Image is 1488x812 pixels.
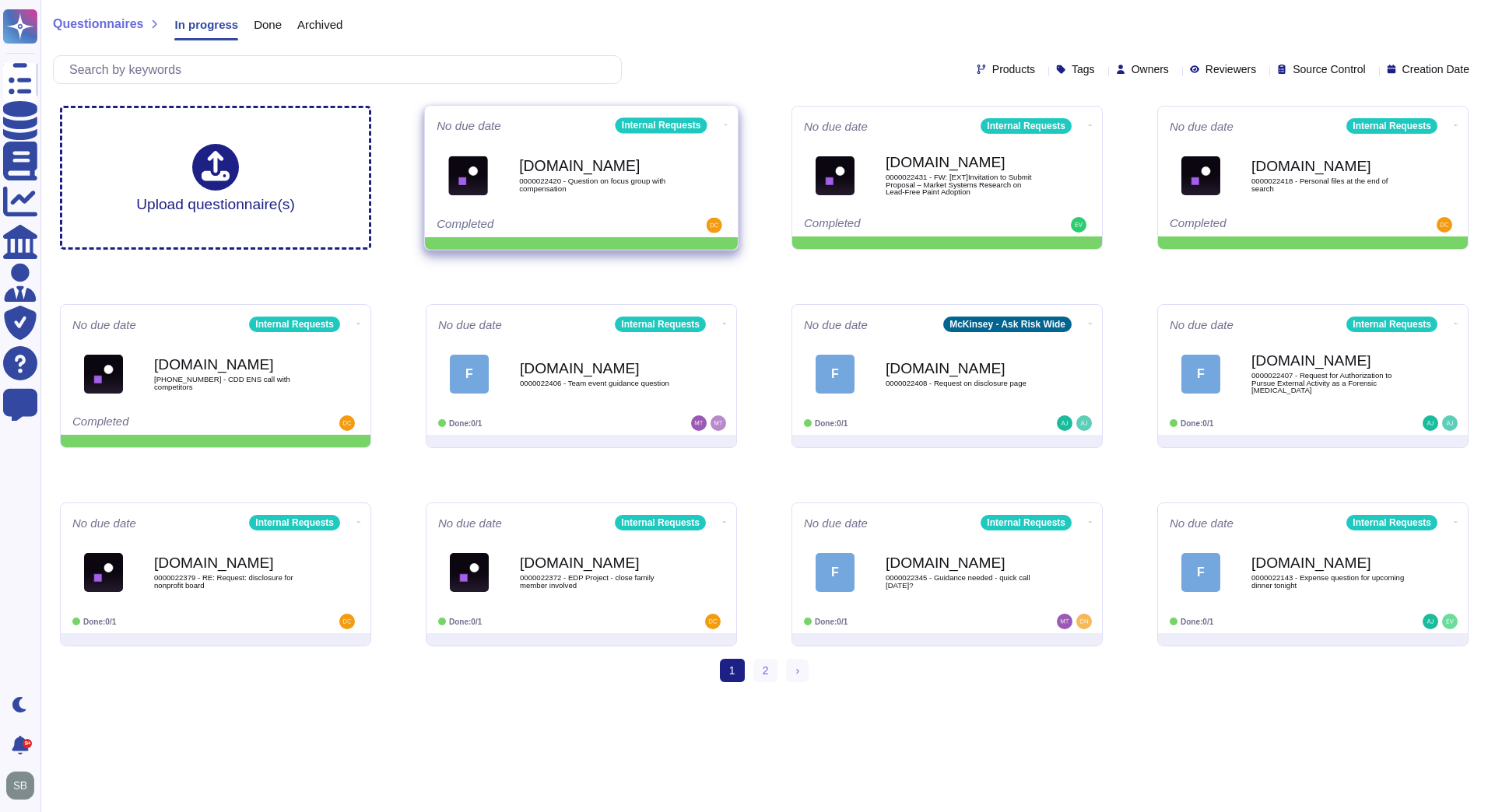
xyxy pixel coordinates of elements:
[1132,64,1169,75] span: Owners
[438,319,502,331] span: No due date
[3,768,45,803] button: user
[154,357,310,372] b: [DOMAIN_NAME]
[1076,614,1092,629] img: user
[249,515,340,530] div: Internal Requests
[816,156,855,195] img: Logo
[992,64,1035,75] span: Products
[1181,618,1213,626] span: Done: 0/1
[339,614,355,629] img: user
[981,118,1072,134] div: Internal Requests
[297,19,342,30] span: Archived
[174,19,238,30] span: In progress
[1423,415,1438,431] img: user
[707,218,722,233] img: user
[615,317,706,332] div: Internal Requests
[83,618,116,626] span: Done: 0/1
[254,19,282,30] span: Done
[1170,319,1234,331] span: No due date
[1205,64,1256,75] span: Reviewers
[1170,121,1234,132] span: No due date
[520,361,676,376] b: [DOMAIN_NAME]
[1251,372,1407,394] span: 0000022407 - Request for Authorization to Pursue External Activity as a Forensic [MEDICAL_DATA]
[886,380,1041,387] span: 0000022408 - Request on disclosure page
[520,555,676,570] b: [DOMAIN_NAME]
[886,173,1041,196] span: 0000022431 - FW: [EXT]Invitation to Submit Proposal – Market Systems Research on Lead-Free Paint ...
[449,419,482,428] span: Done: 0/1
[1251,159,1407,173] b: [DOMAIN_NAME]
[84,553,123,592] img: Logo
[72,415,263,431] div: Completed
[23,739,32,748] div: 9+
[816,553,855,592] div: F
[1251,353,1407,368] b: [DOMAIN_NAME]
[615,515,706,530] div: Internal Requests
[1402,64,1469,75] span: Creation Date
[339,415,355,431] img: user
[753,659,778,682] a: 2
[720,659,745,682] span: 1
[711,415,726,431] img: user
[804,517,868,529] span: No due date
[616,117,707,133] div: Internal Requests
[449,618,482,626] span: Done: 0/1
[1057,614,1072,629] img: user
[1346,118,1437,134] div: Internal Requests
[519,159,676,173] b: [DOMAIN_NAME]
[815,419,848,428] span: Done: 0/1
[795,664,799,677] span: ›
[1442,415,1458,431] img: user
[72,517,136,529] span: No due date
[1251,555,1407,570] b: [DOMAIN_NAME]
[438,517,502,529] span: No due date
[804,217,995,233] div: Completed
[886,155,1041,170] b: [DOMAIN_NAME]
[804,319,868,331] span: No due date
[1071,217,1086,233] img: user
[886,361,1041,376] b: [DOMAIN_NAME]
[1251,574,1407,589] span: 0000022143 - Expense question for upcoming dinner tonight
[154,574,310,589] span: 0000022379 - RE: Request: disclosure for nonprofit board
[136,144,295,212] div: Upload questionnaire(s)
[437,120,501,131] span: No due date
[1346,515,1437,530] div: Internal Requests
[520,380,676,387] span: 0000022406 - Team event guidance question
[886,555,1041,570] b: [DOMAIN_NAME]
[1251,177,1407,192] span: 0000022418 - Personal files at the end of search
[886,574,1041,589] span: 0000022345 - Guidance needed - quick call [DATE]?
[437,218,630,233] div: Completed
[1057,415,1072,431] img: user
[1181,553,1220,592] div: F
[154,376,310,390] span: [PHONE_NUMBER] - CDD ENS call with competitors
[1181,419,1213,428] span: Done: 0/1
[815,618,848,626] span: Done: 0/1
[519,177,676,192] span: 0000022420 - Question on focus group with compensation
[1072,64,1095,75] span: Tags
[72,319,136,331] span: No due date
[1346,317,1437,332] div: Internal Requests
[804,121,868,132] span: No due date
[1076,415,1092,431] img: user
[816,355,855,394] div: F
[6,772,34,800] img: user
[1293,64,1365,75] span: Source Control
[705,614,721,629] img: user
[943,317,1072,332] div: McKinsey - Ask Risk Wide
[1423,614,1438,629] img: user
[61,56,621,83] input: Search by keywords
[1181,355,1220,394] div: F
[1170,517,1234,529] span: No due date
[691,415,707,431] img: user
[154,555,310,570] b: [DOMAIN_NAME]
[1442,614,1458,629] img: user
[1437,217,1452,233] img: user
[53,18,143,30] span: Questionnaires
[1170,217,1360,233] div: Completed
[981,515,1072,530] div: Internal Requests
[1181,156,1220,195] img: Logo
[448,156,488,195] img: Logo
[520,574,676,589] span: 0000022372 - EDP Project - close family member involved
[450,553,489,592] img: Logo
[450,355,489,394] div: F
[84,355,123,394] img: Logo
[249,317,340,332] div: Internal Requests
